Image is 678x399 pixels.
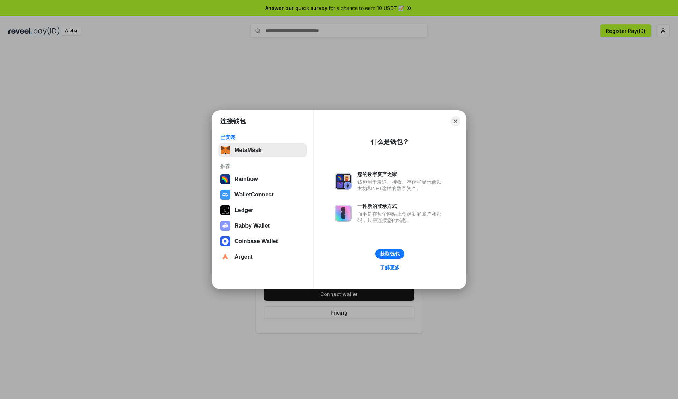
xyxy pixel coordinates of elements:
[357,179,445,192] div: 钱包用于发送、接收、存储和显示像以太坊和NFT这样的数字资产。
[218,143,307,157] button: MetaMask
[218,250,307,264] button: Argent
[380,251,400,257] div: 获取钱包
[234,147,261,153] div: MetaMask
[234,192,274,198] div: WalletConnect
[335,205,352,222] img: svg+xml,%3Csvg%20xmlns%3D%22http%3A%2F%2Fwww.w3.org%2F2000%2Fsvg%22%20fill%3D%22none%22%20viewBox...
[335,173,352,190] img: svg+xml,%3Csvg%20xmlns%3D%22http%3A%2F%2Fwww.w3.org%2F2000%2Fsvg%22%20fill%3D%22none%22%20viewBox...
[218,203,307,217] button: Ledger
[357,203,445,209] div: 一种新的登录方式
[376,263,404,272] a: 了解更多
[220,174,230,184] img: svg+xml,%3Csvg%20width%3D%22120%22%20height%3D%22120%22%20viewBox%3D%220%200%20120%20120%22%20fil...
[234,176,258,182] div: Rainbow
[357,211,445,223] div: 而不是在每个网站上创建新的账户和密码，只需连接您的钱包。
[220,252,230,262] img: svg+xml,%3Csvg%20width%3D%2228%22%20height%3D%2228%22%20viewBox%3D%220%200%2028%2028%22%20fill%3D...
[218,188,307,202] button: WalletConnect
[234,223,270,229] div: Rabby Wallet
[380,264,400,271] div: 了解更多
[234,254,253,260] div: Argent
[218,219,307,233] button: Rabby Wallet
[220,134,305,140] div: 已安装
[220,205,230,215] img: svg+xml,%3Csvg%20xmlns%3D%22http%3A%2F%2Fwww.w3.org%2F2000%2Fsvg%22%20width%3D%2228%22%20height%3...
[375,249,404,259] button: 获取钱包
[451,116,460,126] button: Close
[371,137,409,146] div: 什么是钱包？
[357,171,445,177] div: 您的数字资产之家
[220,145,230,155] img: svg+xml,%3Csvg%20fill%3D%22none%22%20height%3D%2233%22%20viewBox%3D%220%200%2035%2033%22%20width%...
[220,190,230,200] img: svg+xml,%3Csvg%20width%3D%2228%22%20height%3D%2228%22%20viewBox%3D%220%200%2028%2028%22%20fill%3D...
[220,236,230,246] img: svg+xml,%3Csvg%20width%3D%2228%22%20height%3D%2228%22%20viewBox%3D%220%200%2028%2028%22%20fill%3D...
[234,238,278,245] div: Coinbase Wallet
[218,172,307,186] button: Rainbow
[218,234,307,248] button: Coinbase Wallet
[220,117,246,125] h1: 连接钱包
[234,207,253,213] div: Ledger
[220,221,230,231] img: svg+xml,%3Csvg%20xmlns%3D%22http%3A%2F%2Fwww.w3.org%2F2000%2Fsvg%22%20fill%3D%22none%22%20viewBox...
[220,163,305,169] div: 推荐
